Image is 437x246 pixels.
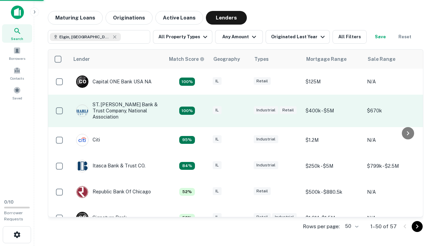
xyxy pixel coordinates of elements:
img: picture [76,105,88,117]
span: Elgin, [GEOGRAPHIC_DATA], [GEOGRAPHIC_DATA] [59,34,111,40]
th: Types [250,50,302,69]
button: Lenders [206,11,247,25]
span: Saved [12,95,22,101]
div: Sale Range [368,55,395,63]
div: Capitalize uses an advanced AI algorithm to match your search with the best lender. The match sco... [179,188,195,196]
div: Industrial [254,161,278,169]
p: Rows per page: [303,222,340,231]
button: All Filters [333,30,367,44]
span: 0 / 10 [4,200,14,205]
div: Retail [280,106,297,114]
div: Types [254,55,269,63]
a: Search [2,24,32,43]
td: $799k - $2.5M [364,153,425,179]
div: Capitalize uses an advanced AI algorithm to match your search with the best lender. The match sco... [169,55,205,63]
button: Any Amount [215,30,263,44]
th: Mortgage Range [302,50,364,69]
div: Industrial [254,135,278,143]
div: Capitalize uses an advanced AI algorithm to match your search with the best lender. The match sco... [179,136,195,144]
td: $1.2M [302,127,364,153]
div: Geography [213,55,240,63]
button: Originations [105,11,153,25]
button: Go to next page [412,221,423,232]
div: IL [213,187,222,195]
span: Borrowers [9,56,25,61]
p: 1–50 of 57 [370,222,397,231]
div: Lender [73,55,90,63]
p: S B [79,214,86,221]
div: Citi [76,134,100,146]
div: Originated Last Year [271,33,327,41]
img: picture [76,134,88,146]
a: Borrowers [2,44,32,63]
td: $125M [302,69,364,95]
button: Originated Last Year [266,30,330,44]
th: Capitalize uses an advanced AI algorithm to match your search with the best lender. The match sco... [165,50,209,69]
span: Search [11,36,23,41]
div: Retail [254,77,271,85]
div: IL [213,213,222,221]
td: $1.3M - $1.5M [302,205,364,231]
td: $670k [364,95,425,127]
div: Retail [254,213,271,221]
span: Contacts [10,76,24,81]
th: Lender [69,50,165,69]
div: IL [213,106,222,114]
a: Saved [2,84,32,102]
th: Sale Range [364,50,425,69]
a: Contacts [2,64,32,82]
td: N/A [364,69,425,95]
button: Maturing Loans [48,11,103,25]
td: N/A [364,205,425,231]
p: C O [79,78,86,85]
td: $400k - $5M [302,95,364,127]
div: Capital ONE Bank USA NA [76,76,152,88]
span: Borrower Requests [4,210,23,221]
td: N/A [364,127,425,153]
div: Mortgage Range [306,55,347,63]
iframe: Chat Widget [403,191,437,224]
div: Industrial [254,106,278,114]
button: Save your search to get updates of matches that match your search criteria. [369,30,391,44]
div: Capitalize uses an advanced AI algorithm to match your search with the best lender. The match sco... [179,78,195,86]
button: Active Loans [155,11,203,25]
div: IL [213,161,222,169]
div: Capitalize uses an advanced AI algorithm to match your search with the best lender. The match sco... [179,162,195,170]
button: Reset [394,30,416,44]
td: $500k - $880.5k [302,179,364,205]
img: picture [76,186,88,198]
div: ST. [PERSON_NAME] Bank & Trust Company, National Association [76,101,158,120]
div: 50 [342,221,360,231]
div: Republic Bank Of Chicago [76,186,151,198]
td: $250k - $5M [302,153,364,179]
h6: Match Score [169,55,203,63]
div: Capitalize uses an advanced AI algorithm to match your search with the best lender. The match sco... [179,214,195,222]
button: All Property Types [153,30,212,44]
div: IL [213,77,222,85]
td: N/A [364,179,425,205]
div: Retail [254,187,271,195]
div: IL [213,135,222,143]
th: Geography [209,50,250,69]
img: capitalize-icon.png [11,5,24,19]
div: Itasca Bank & Trust CO. [76,160,145,172]
div: Signature Bank [76,212,127,224]
img: picture [76,160,88,172]
div: Industrial [272,213,297,221]
div: Capitalize uses an advanced AI algorithm to match your search with the best lender. The match sco... [179,107,195,115]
